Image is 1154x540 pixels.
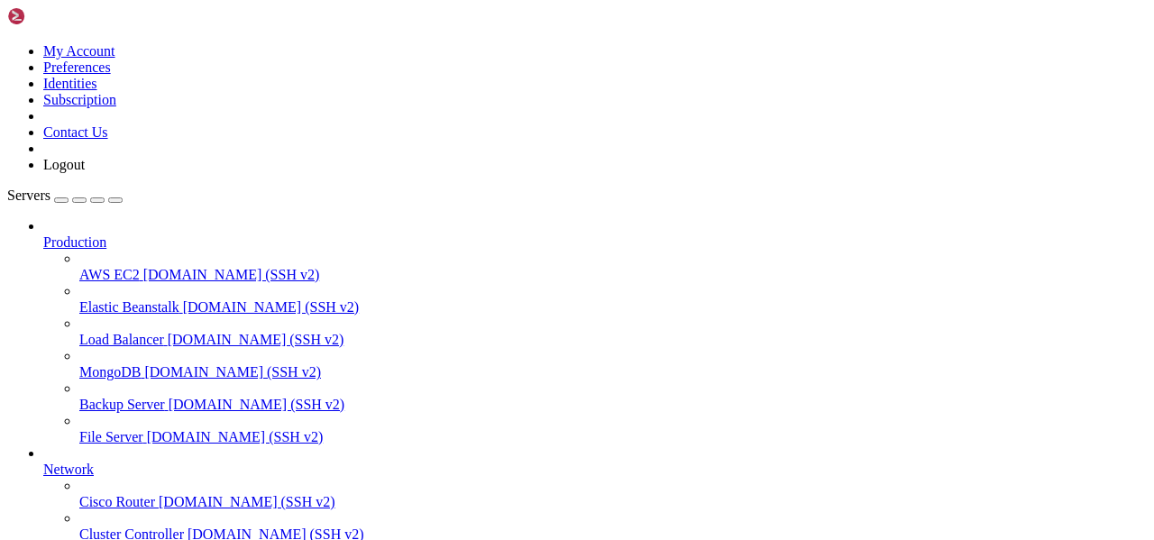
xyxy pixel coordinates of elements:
[79,316,1147,348] li: Load Balancer [DOMAIN_NAME] (SSH v2)
[183,299,360,315] span: [DOMAIN_NAME] (SSH v2)
[79,429,1147,445] a: File Server [DOMAIN_NAME] (SSH v2)
[79,267,1147,283] a: AWS EC2 [DOMAIN_NAME] (SSH v2)
[79,364,1147,380] a: MongoDB [DOMAIN_NAME] (SSH v2)
[7,188,50,203] span: Servers
[43,76,97,91] a: Identities
[79,299,1147,316] a: Elastic Beanstalk [DOMAIN_NAME] (SSH v2)
[79,332,164,347] span: Load Balancer
[79,364,141,380] span: MongoDB
[159,494,335,509] span: [DOMAIN_NAME] (SSH v2)
[79,429,143,444] span: File Server
[79,397,1147,413] a: Backup Server [DOMAIN_NAME] (SSH v2)
[79,494,155,509] span: Cisco Router
[43,59,111,75] a: Preferences
[43,234,106,250] span: Production
[43,462,94,477] span: Network
[79,251,1147,283] li: AWS EC2 [DOMAIN_NAME] (SSH v2)
[169,397,345,412] span: [DOMAIN_NAME] (SSH v2)
[79,380,1147,413] li: Backup Server [DOMAIN_NAME] (SSH v2)
[79,283,1147,316] li: Elastic Beanstalk [DOMAIN_NAME] (SSH v2)
[79,332,1147,348] a: Load Balancer [DOMAIN_NAME] (SSH v2)
[144,364,321,380] span: [DOMAIN_NAME] (SSH v2)
[43,462,1147,478] a: Network
[43,43,115,59] a: My Account
[79,494,1147,510] a: Cisco Router [DOMAIN_NAME] (SSH v2)
[147,429,324,444] span: [DOMAIN_NAME] (SSH v2)
[79,299,179,315] span: Elastic Beanstalk
[43,218,1147,445] li: Production
[79,267,140,282] span: AWS EC2
[43,234,1147,251] a: Production
[7,188,123,203] a: Servers
[79,348,1147,380] li: MongoDB [DOMAIN_NAME] (SSH v2)
[79,413,1147,445] li: File Server [DOMAIN_NAME] (SSH v2)
[7,7,111,25] img: Shellngn
[143,267,320,282] span: [DOMAIN_NAME] (SSH v2)
[79,397,165,412] span: Backup Server
[43,157,85,172] a: Logout
[43,92,116,107] a: Subscription
[168,332,344,347] span: [DOMAIN_NAME] (SSH v2)
[79,478,1147,510] li: Cisco Router [DOMAIN_NAME] (SSH v2)
[43,124,108,140] a: Contact Us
